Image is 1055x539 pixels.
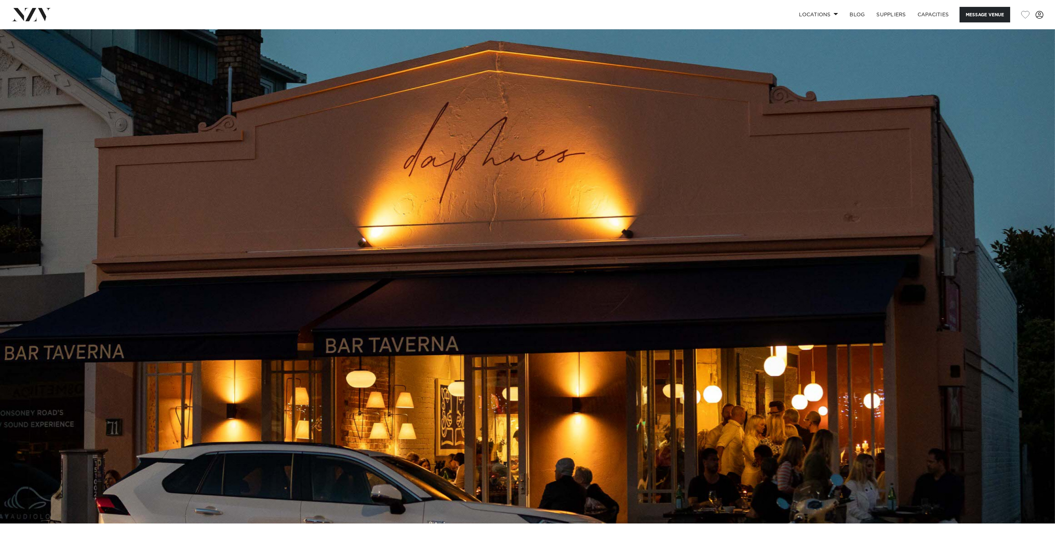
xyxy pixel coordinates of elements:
img: nzv-logo.png [12,8,51,21]
a: SUPPLIERS [871,7,911,22]
button: Message Venue [960,7,1010,22]
a: BLOG [844,7,871,22]
a: Locations [793,7,844,22]
a: Capacities [912,7,955,22]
